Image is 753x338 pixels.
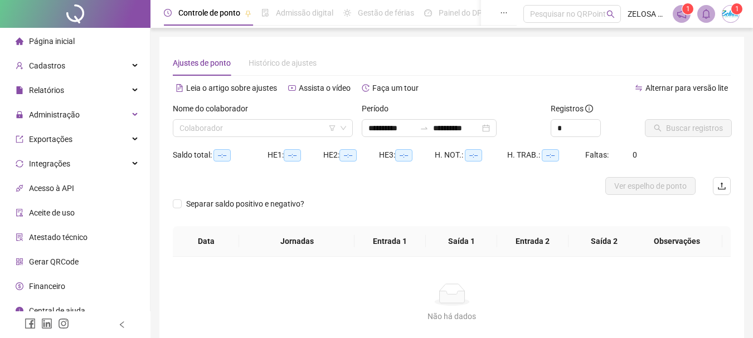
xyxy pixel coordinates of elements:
span: Ajustes de ponto [173,58,231,67]
span: Separar saldo positivo e negativo? [182,198,309,210]
span: --:-- [542,149,559,161]
span: info-circle [585,105,593,112]
span: 0 [633,150,637,159]
span: Administração [29,110,80,119]
span: file-text [176,84,183,92]
span: linkedin [41,318,52,329]
th: Jornadas [239,226,354,257]
span: sync [16,160,23,168]
span: Faça um tour [372,84,419,92]
span: upload [717,182,726,190]
span: youtube [288,84,296,92]
span: Admissão digital [276,8,333,17]
span: clock-circle [164,9,172,17]
span: Leia o artigo sobre ajustes [186,84,277,92]
span: Painel do DP [439,8,482,17]
span: Gestão de férias [358,8,414,17]
span: solution [16,233,23,241]
span: api [16,184,23,192]
span: to [420,124,429,133]
span: Aceite de uso [29,208,75,217]
span: Exportações [29,135,72,144]
span: 1 [735,5,739,13]
div: HE 3: [379,149,435,161]
span: audit [16,209,23,217]
span: ellipsis [500,9,508,17]
span: Financeiro [29,282,65,291]
label: Período [362,102,396,115]
span: Faltas: [585,150,610,159]
span: file-done [261,9,269,17]
th: Saída 1 [426,226,497,257]
span: Assista o vídeo [299,84,351,92]
span: bell [701,9,711,19]
th: Entrada 2 [497,226,569,257]
th: Entrada 1 [354,226,426,257]
span: down [340,125,347,131]
span: home [16,37,23,45]
button: Ver espelho de ponto [605,177,696,195]
span: search [606,10,615,18]
span: ZELOSA LIMPEZA [628,8,666,20]
span: user-add [16,62,23,70]
span: swap-right [420,124,429,133]
span: file [16,86,23,94]
div: Não há dados [186,310,717,322]
div: Saldo total: [173,149,268,161]
span: Observações [640,235,713,247]
span: history [362,84,370,92]
button: Buscar registros [645,119,732,137]
div: HE 1: [268,149,323,161]
span: Registros [551,102,593,115]
span: Relatórios [29,86,64,95]
span: --:-- [465,149,482,161]
span: Atestado técnico [29,233,88,242]
img: 3585 [722,6,739,22]
span: Acesso à API [29,184,74,193]
sup: Atualize o seu contato no menu Meus Dados [731,3,742,14]
span: Controle de ponto [178,8,240,17]
span: facebook [25,318,36,329]
span: Central de ajuda [29,306,85,315]
span: swap [635,84,643,92]
label: Nome do colaborador [173,102,255,115]
span: --:-- [213,149,231,161]
span: Histórico de ajustes [249,58,317,67]
th: Saída 2 [569,226,640,257]
span: --:-- [395,149,412,161]
span: --:-- [284,149,301,161]
th: Data [173,226,239,257]
sup: 1 [682,3,693,14]
span: lock [16,111,23,119]
span: dashboard [424,9,432,17]
span: Página inicial [29,37,75,46]
span: instagram [58,318,69,329]
span: Integrações [29,159,70,168]
span: sun [343,9,351,17]
span: left [118,321,126,329]
div: HE 2: [323,149,379,161]
span: --:-- [339,149,357,161]
span: qrcode [16,258,23,266]
span: info-circle [16,307,23,315]
span: Alternar para versão lite [645,84,728,92]
span: 1 [686,5,690,13]
div: H. TRAB.: [507,149,585,161]
div: H. NOT.: [435,149,507,161]
th: Observações [631,226,722,257]
span: pushpin [245,10,251,17]
span: Cadastros [29,61,65,70]
span: dollar [16,282,23,290]
span: filter [329,125,336,131]
span: notification [677,9,687,19]
span: export [16,135,23,143]
span: Gerar QRCode [29,257,79,266]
